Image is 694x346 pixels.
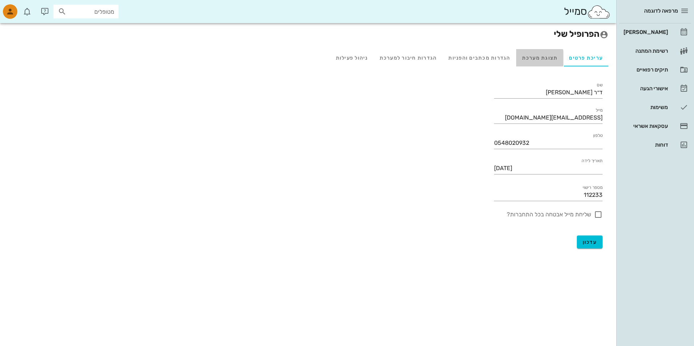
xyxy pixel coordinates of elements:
label: תאריך לידה [582,158,603,164]
div: רשימת המתנה [622,48,668,54]
a: רשימת המתנה [619,42,691,60]
label: שליחת מייל אבטחה בכל התחברות? [494,211,591,218]
div: תצוגת מערכת [516,49,564,66]
label: מייל [596,108,603,113]
div: משימות [622,104,668,110]
label: שם [597,82,603,88]
img: SmileCloud logo [587,5,611,19]
span: מרפאה לדוגמה [644,8,678,14]
div: הגדרות מכתבים והפניות [442,49,516,66]
label: מספר רישוי [583,185,603,190]
a: משימות [619,99,691,116]
div: דוחות [622,142,668,148]
span: תג [21,6,26,10]
div: [PERSON_NAME] [622,29,668,35]
div: אישורי הגעה [622,86,668,91]
button: עדכון [577,235,603,248]
div: ניהול פעילות [330,49,374,66]
div: עסקאות אשראי [622,123,668,129]
a: תיקים רפואיים [619,61,691,78]
label: טלפון [593,133,603,138]
div: הגדרות חיבור למערכת [374,49,443,66]
div: עריכת פרטים [563,49,608,66]
span: עדכון [583,239,597,245]
a: דוחות [619,136,691,153]
a: אישורי הגעה [619,80,691,97]
div: סמייל [564,4,611,20]
div: תיקים רפואיים [622,67,668,73]
a: [PERSON_NAME] [619,23,691,41]
h2: הפרופיל שלי [8,27,608,40]
a: עסקאות אשראי [619,117,691,135]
